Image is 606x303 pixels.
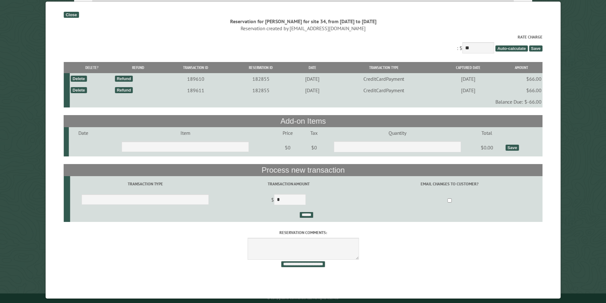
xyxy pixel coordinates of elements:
[303,127,325,139] td: Tax
[115,87,133,93] div: Refund
[358,181,541,187] label: Email changes to customer?
[303,139,325,156] td: $0
[64,18,542,25] div: Reservation for [PERSON_NAME] for site 34, from [DATE] to [DATE]
[293,85,332,96] td: [DATE]
[495,45,528,52] span: Auto-calculate
[229,85,293,96] td: 182855
[229,62,293,73] th: Reservation ID
[435,62,501,73] th: Captured Date
[220,191,357,209] td: $
[115,76,133,82] div: Refund
[64,164,542,176] th: Process new transaction
[64,25,542,32] div: Reservation created by [EMAIL_ADDRESS][DOMAIN_NAME]
[332,85,435,96] td: CreditCardPayment
[114,62,162,73] th: Refund
[332,62,435,73] th: Transaction Type
[98,127,273,139] td: Item
[71,181,219,187] label: Transaction Type
[469,127,504,139] td: Total
[500,85,542,96] td: $66.00
[469,139,504,156] td: $0.00
[229,73,293,85] td: 182855
[64,230,542,236] label: Reservation comments:
[500,73,542,85] td: $66.00
[221,181,356,187] label: Transaction Amount
[162,62,229,73] th: Transaction ID
[70,62,114,73] th: Delete?
[273,139,303,156] td: $0
[267,296,339,300] small: © Campground Commander LLC. All rights reserved.
[64,34,542,40] label: Rate Charge
[70,96,542,107] td: Balance Due: $-66.00
[71,76,87,82] div: Delete
[505,145,519,151] div: Save
[69,127,98,139] td: Date
[325,127,469,139] td: Quantity
[64,115,542,127] th: Add-on Items
[71,87,87,93] div: Delete
[293,73,332,85] td: [DATE]
[293,62,332,73] th: Date
[435,85,501,96] td: [DATE]
[162,85,229,96] td: 189611
[64,34,542,55] div: : $
[529,45,542,52] span: Save
[162,73,229,85] td: 189610
[500,62,542,73] th: Amount
[332,73,435,85] td: CreditCardPayment
[273,127,303,139] td: Price
[64,12,79,18] div: Close
[435,73,501,85] td: [DATE]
